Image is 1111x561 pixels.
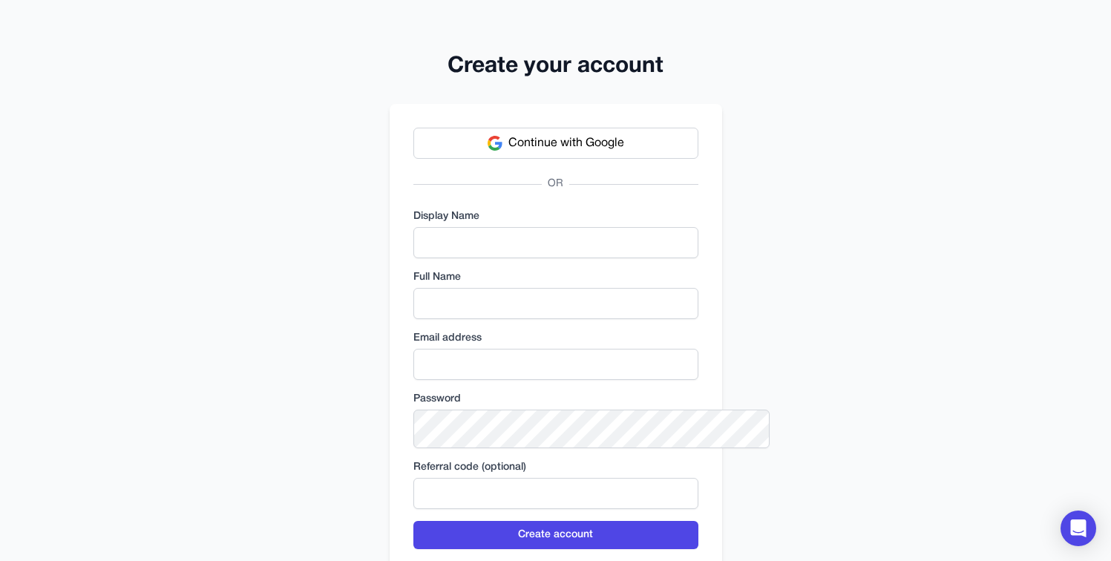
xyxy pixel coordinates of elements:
[1061,511,1096,546] div: Open Intercom Messenger
[413,270,698,285] label: Full Name
[413,521,698,549] button: Create account
[508,134,624,152] span: Continue with Google
[413,460,698,475] label: Referral code (optional)
[413,392,698,407] label: Password
[413,128,698,159] button: Continue with Google
[488,136,502,151] img: Google
[413,331,698,346] label: Email address
[413,209,698,224] label: Display Name
[542,177,569,191] span: OR
[390,53,722,80] h2: Create your account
